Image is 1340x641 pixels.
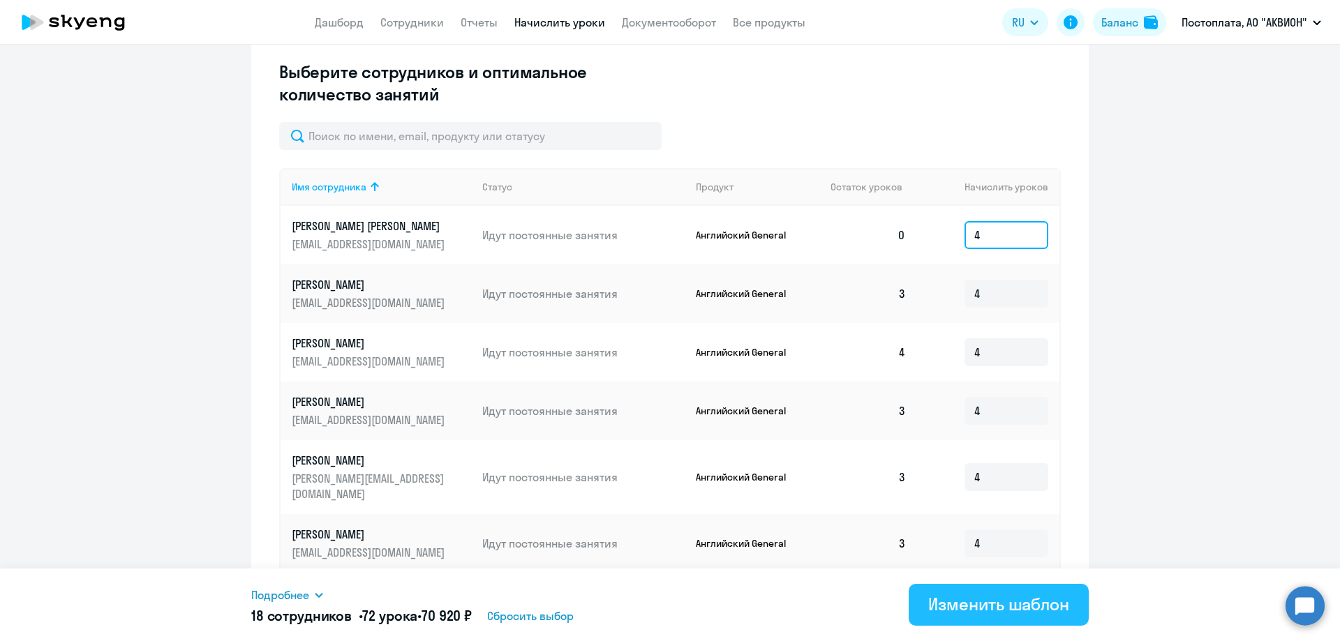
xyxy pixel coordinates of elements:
div: Баланс [1101,14,1138,31]
p: Идут постоянные занятия [482,403,685,418]
p: [EMAIL_ADDRESS][DOMAIN_NAME] [292,295,448,310]
span: 70 920 ₽ [422,607,472,624]
a: [PERSON_NAME][EMAIL_ADDRESS][DOMAIN_NAME] [292,335,471,369]
div: Имя сотрудника [292,181,366,193]
div: Статус [482,181,512,193]
td: 3 [819,514,917,573]
a: Дашборд [315,15,364,29]
span: Остаток уроков [831,181,902,193]
span: RU [1012,14,1025,31]
div: Изменить шаблон [928,593,1069,615]
input: Поиск по имени, email, продукту или статусу [279,122,662,150]
a: Все продукты [733,15,805,29]
p: [PERSON_NAME] [292,335,448,351]
a: Начислить уроки [514,15,605,29]
p: [PERSON_NAME] [292,527,448,542]
p: [PERSON_NAME][EMAIL_ADDRESS][DOMAIN_NAME] [292,471,448,502]
h3: Выберите сотрудников и оптимальное количество занятий [279,61,632,105]
h5: 18 сотрудников • • [251,606,472,626]
p: Постоплата, АО "АКВИОН" [1182,14,1307,31]
p: [PERSON_NAME] [292,277,448,292]
a: [PERSON_NAME][EMAIL_ADDRESS][DOMAIN_NAME] [292,277,471,310]
a: [PERSON_NAME][EMAIL_ADDRESS][DOMAIN_NAME] [292,394,471,428]
td: 4 [819,323,917,382]
p: [EMAIL_ADDRESS][DOMAIN_NAME] [292,236,448,252]
a: Отчеты [461,15,498,29]
a: Документооборот [622,15,716,29]
div: Продукт [696,181,734,193]
p: Идут постоянные занятия [482,227,685,243]
p: Идут постоянные занятия [482,469,685,485]
p: [EMAIL_ADDRESS][DOMAIN_NAME] [292,545,448,560]
button: RU [1002,8,1048,36]
a: Сотрудники [380,15,444,29]
a: [PERSON_NAME] [PERSON_NAME][EMAIL_ADDRESS][DOMAIN_NAME] [292,218,471,252]
button: Балансbalance [1093,8,1166,36]
a: [PERSON_NAME][EMAIL_ADDRESS][DOMAIN_NAME] [292,527,471,560]
td: 3 [819,264,917,323]
div: Продукт [696,181,820,193]
div: Статус [482,181,685,193]
p: Английский General [696,471,801,483]
p: Идут постоянные занятия [482,286,685,301]
p: [PERSON_NAME] [292,394,448,409]
p: Идут постоянные занятия [482,536,685,551]
p: [PERSON_NAME] [292,453,448,468]
span: 72 урока [362,607,417,624]
p: Идут постоянные занятия [482,345,685,360]
p: [PERSON_NAME] [PERSON_NAME] [292,218,448,234]
img: balance [1144,15,1158,29]
div: Имя сотрудника [292,181,471,193]
p: Английский General [696,229,801,241]
p: Английский General [696,346,801,359]
p: Английский General [696,405,801,417]
span: Сбросить выбор [487,608,574,624]
span: Подробнее [251,587,309,603]
td: 3 [819,440,917,514]
th: Начислить уроков [917,168,1059,206]
p: [EMAIL_ADDRESS][DOMAIN_NAME] [292,354,448,369]
p: [EMAIL_ADDRESS][DOMAIN_NAME] [292,412,448,428]
td: 0 [819,206,917,264]
p: Английский General [696,537,801,550]
button: Изменить шаблон [909,584,1089,626]
p: Английский General [696,287,801,300]
button: Постоплата, АО "АКВИОН" [1175,6,1328,39]
a: [PERSON_NAME][PERSON_NAME][EMAIL_ADDRESS][DOMAIN_NAME] [292,453,471,502]
td: 3 [819,382,917,440]
div: Остаток уроков [831,181,917,193]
